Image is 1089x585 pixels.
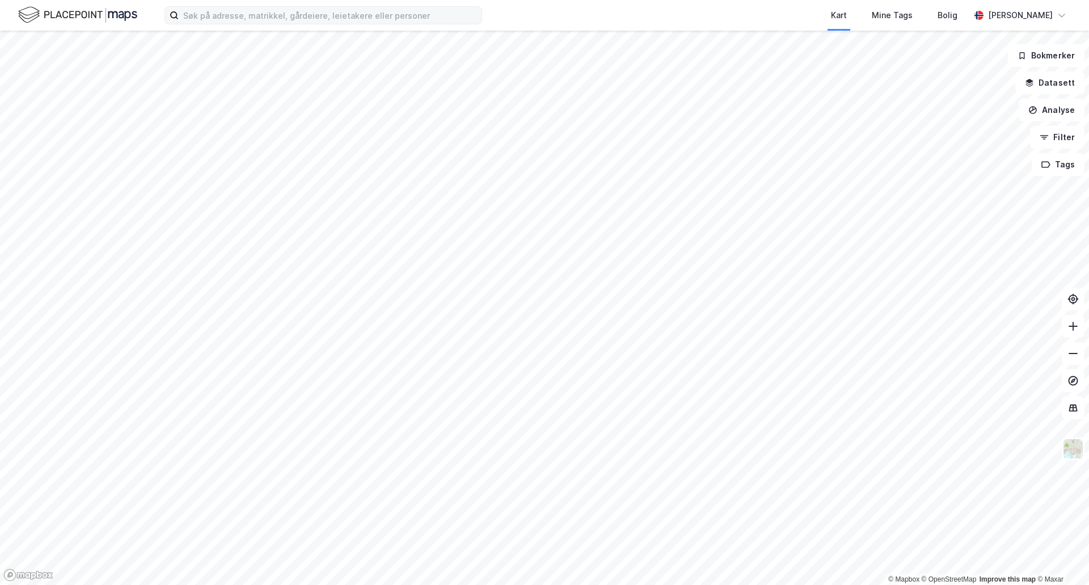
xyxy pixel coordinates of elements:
div: Mine Tags [872,9,913,22]
button: Tags [1032,153,1084,176]
a: Mapbox [888,575,919,583]
a: Mapbox homepage [3,569,53,582]
button: Filter [1030,126,1084,149]
div: [PERSON_NAME] [988,9,1053,22]
div: Kontrollprogram for chat [1032,531,1089,585]
button: Bokmerker [1008,44,1084,67]
button: Datasett [1015,71,1084,94]
img: Z [1062,438,1084,460]
input: Søk på adresse, matrikkel, gårdeiere, leietakere eller personer [179,7,482,24]
div: Kart [831,9,847,22]
a: Improve this map [980,575,1036,583]
img: logo.f888ab2527a4732fd821a326f86c7f29.svg [18,5,137,25]
iframe: Chat Widget [1032,531,1089,585]
div: Bolig [938,9,957,22]
button: Analyse [1019,99,1084,121]
a: OpenStreetMap [922,575,977,583]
